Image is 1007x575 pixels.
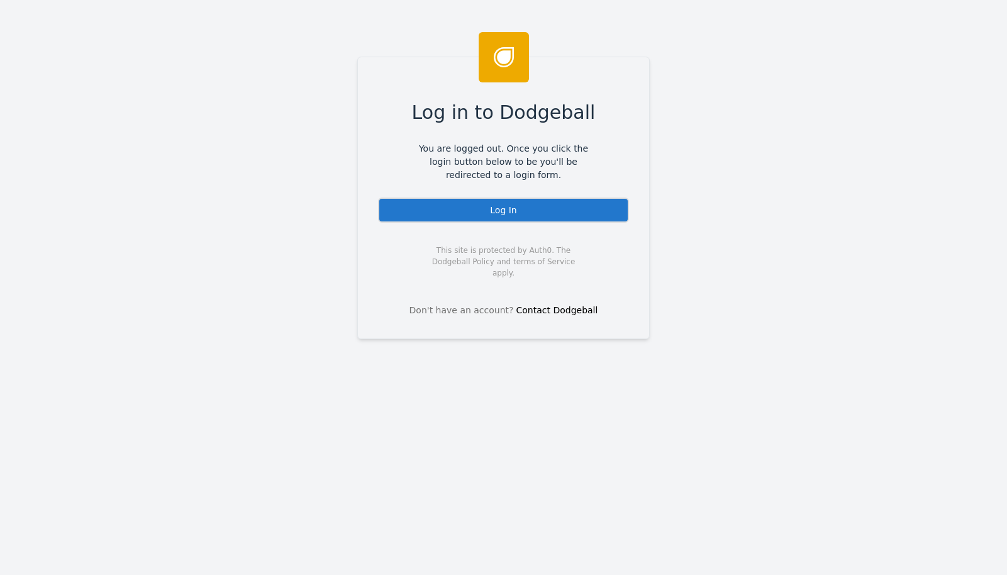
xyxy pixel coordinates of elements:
span: You are logged out. Once you click the login button below to be you'll be redirected to a login f... [409,142,598,182]
span: Log in to Dodgeball [412,98,596,126]
a: Contact Dodgeball [516,305,598,315]
span: Don't have an account? [409,304,514,317]
div: Log In [378,198,629,223]
span: This site is protected by Auth0. The Dodgeball Policy and terms of Service apply. [421,245,586,279]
